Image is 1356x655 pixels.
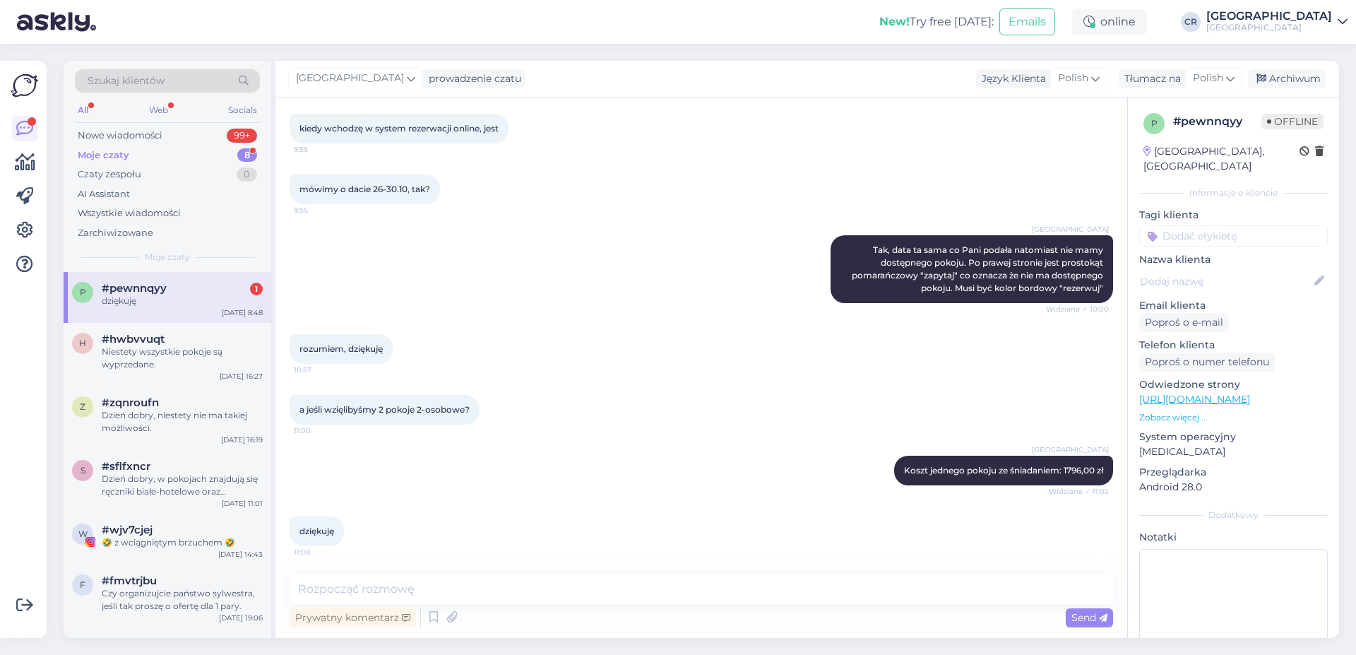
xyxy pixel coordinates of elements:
div: Informacje o kliencie [1139,187,1328,199]
span: Widziane ✓ 11:02 [1049,486,1109,497]
div: online [1072,9,1147,35]
p: System operacyjny [1139,430,1328,444]
span: dziękuję [299,526,334,536]
span: Tak, data ta sama co Pani podała natomiast nie mamy dostępnego pokoju. Po prawej stronie jest pro... [852,244,1105,293]
span: [GEOGRAPHIC_DATA] [296,71,404,86]
span: 10:57 [294,365,347,375]
div: [DATE] 8:48 [222,307,263,318]
div: 8 [237,148,257,163]
b: New! [879,15,910,28]
div: prowadzenie czatu [423,71,521,86]
span: #wjv7cjej [102,524,153,536]
div: [GEOGRAPHIC_DATA] [1206,22,1332,33]
div: Socials [225,101,260,119]
div: Poproś o numer telefonu [1139,353,1275,372]
span: 11:00 [294,425,347,436]
div: Dzień dobry, w pokojach znajdują się ręczniki białe-hotelowe oraz niebieskie-basenowe. [102,473,263,498]
input: Dodaj nazwę [1140,273,1312,289]
span: Send [1071,611,1107,624]
span: w [78,529,88,539]
div: Nowe wiadomości [78,129,162,143]
span: s [81,465,85,476]
div: Czaty zespołu [78,167,141,182]
p: Tagi klienta [1139,208,1328,223]
span: mówimy o dacie 26-30.10, tak? [299,184,430,194]
div: Tłumacz na [1119,71,1181,86]
span: Moje czaty [145,251,190,264]
div: CR [1181,12,1201,32]
span: kiedy wchodzę w system rezerwacji online, jest [299,123,499,134]
div: Archiwum [1248,69,1326,88]
span: [GEOGRAPHIC_DATA] [1032,444,1109,455]
span: Offline [1261,114,1324,129]
span: #hwbvvuqt [102,333,165,346]
p: Notatki [1139,530,1328,545]
input: Dodać etykietę [1139,225,1328,247]
div: Web [146,101,171,119]
span: p [80,287,86,297]
div: 0 [237,167,257,182]
span: p [1151,118,1158,129]
div: dziękuję [102,295,263,307]
button: Emails [999,8,1055,35]
div: Czy organizujcie państwo sylwestra, jeśli tak proszę o ofertę dla 1 pary. [102,587,263,613]
span: f [80,579,85,590]
div: Niestety wszystkie pokoje są wyprzedane. [102,346,263,371]
div: 99+ [227,129,257,143]
p: Email klienta [1139,298,1328,313]
p: Android 28.0 [1139,480,1328,495]
div: Moje czaty [78,148,129,163]
div: 1 [250,283,263,295]
span: h [79,338,86,348]
span: #fmvtrjbu [102,574,157,587]
div: Dzień dobry, niestety nie ma takiej możliwości. [102,409,263,435]
div: All [75,101,91,119]
div: Wszystkie wiadomości [78,206,181,220]
span: 9:55 [294,144,347,155]
p: Odwiedzone strony [1139,377,1328,392]
div: # pewnnqyy [1173,113,1261,130]
div: [DATE] 19:06 [219,613,263,623]
a: [URL][DOMAIN_NAME] [1139,393,1250,406]
span: #sflfxncr [102,460,150,473]
div: Język Klienta [976,71,1046,86]
div: [DATE] 11:01 [222,498,263,509]
span: Koszt jednego pokoju ze śniadaniem: 1796,00 zł [904,465,1103,476]
div: [DATE] 16:19 [221,435,263,445]
div: [DATE] 16:27 [220,371,263,382]
div: Prywatny komentarz [290,608,416,627]
div: AI Assistant [78,187,130,201]
div: [GEOGRAPHIC_DATA], [GEOGRAPHIC_DATA] [1143,144,1299,174]
span: Szukaj klientów [88,73,165,88]
div: Poproś o e-mail [1139,313,1229,332]
div: Dodatkowy [1139,509,1328,521]
span: rozumiem, dziękuję [299,343,383,354]
img: Askly Logo [11,72,38,99]
a: [GEOGRAPHIC_DATA][GEOGRAPHIC_DATA] [1206,11,1348,33]
span: z [80,401,85,412]
div: Zarchiwizowane [78,226,153,240]
div: Try free [DATE]: [879,13,994,30]
p: Telefon klienta [1139,338,1328,353]
span: 9:55 [294,205,347,216]
span: [GEOGRAPHIC_DATA] [1032,224,1109,235]
p: Nazwa klienta [1139,252,1328,267]
div: 🤣 z wciągniętym brzuchem 🤣 [102,536,263,549]
span: a jeśli wzięlibyśmy 2 pokoje 2-osobowe? [299,404,470,415]
span: Polish [1193,71,1223,86]
span: #pewnnqyy [102,282,167,295]
span: Polish [1058,71,1088,86]
span: 11:08 [294,547,347,557]
p: [MEDICAL_DATA] [1139,444,1328,459]
p: Zobacz więcej ... [1139,411,1328,424]
div: [GEOGRAPHIC_DATA] [1206,11,1332,22]
span: #zqnroufn [102,396,159,409]
span: Widziane ✓ 10:00 [1046,304,1109,314]
div: [DATE] 14:43 [218,549,263,560]
p: Przeglądarka [1139,465,1328,480]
